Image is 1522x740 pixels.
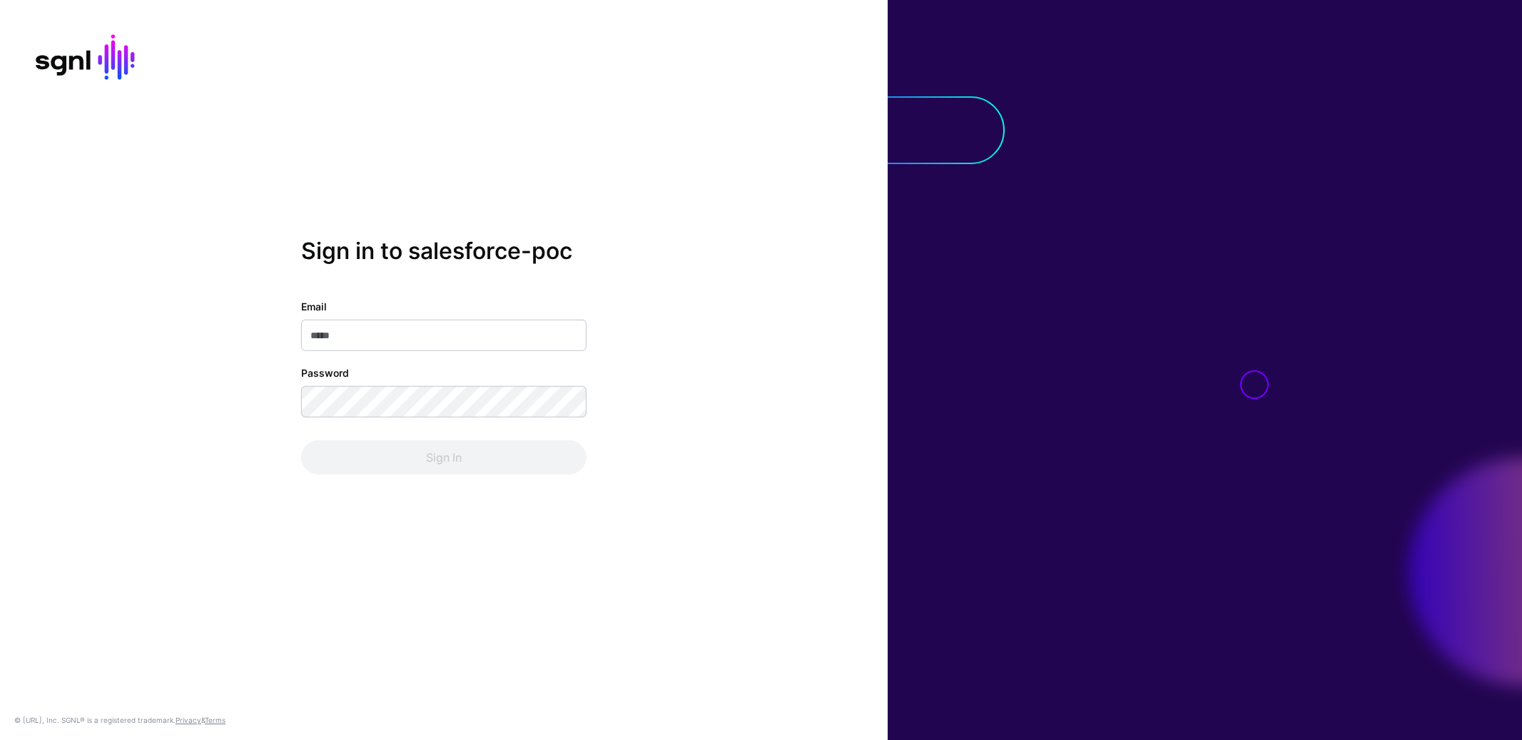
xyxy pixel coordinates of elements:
h2: Sign in to salesforce-poc [301,237,587,264]
a: Terms [205,716,225,724]
div: © [URL], Inc. SGNL® is a registered trademark. & [14,714,225,726]
label: Password [301,365,349,380]
a: Privacy [176,716,201,724]
label: Email [301,299,327,314]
